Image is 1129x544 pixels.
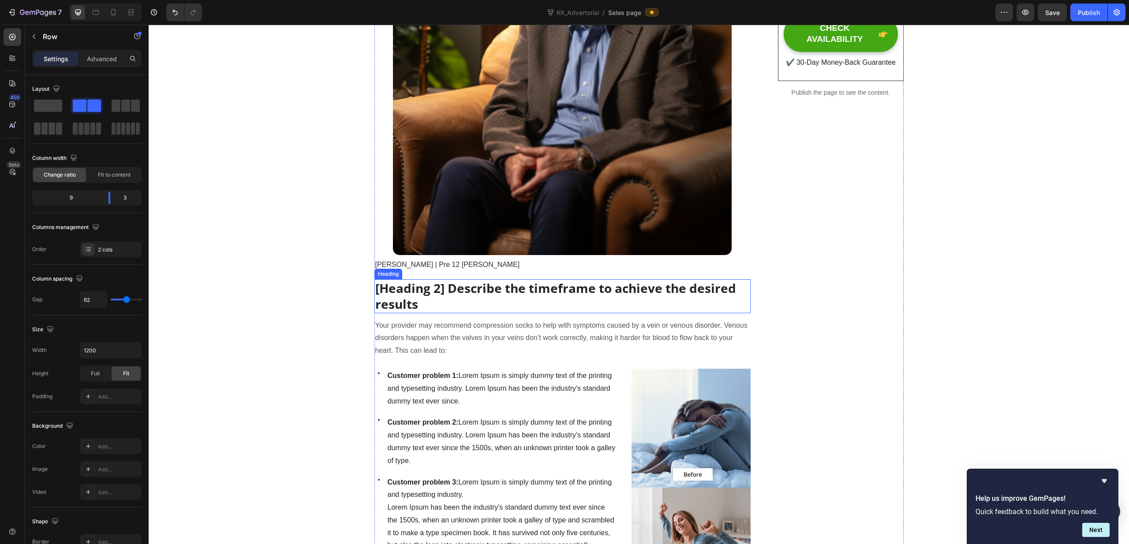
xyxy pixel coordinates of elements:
[239,479,466,537] span: Lorem Ipsum has been the industry's standard dummy text ever since the 1500s, when an unknown pri...
[32,392,52,400] div: Padding
[228,245,252,253] div: Heading
[98,443,139,451] div: Add...
[98,488,139,496] div: Add...
[32,516,60,528] div: Shape
[239,347,310,355] strong: Customer problem 1:
[976,476,1110,537] div: Help us improve GemPages!
[226,235,602,245] div: Rich Text Editor. Editing area: main
[44,54,68,63] p: Settings
[32,245,47,253] div: Order
[32,296,42,303] div: Gap
[32,222,101,233] div: Columns management
[32,420,75,432] div: Background
[44,171,76,179] span: Change ratio
[98,466,139,474] div: Add...
[32,83,62,95] div: Layout
[636,32,748,44] p: ✔️ 30-Day Money-Back Guarantee
[80,292,107,307] input: Auto
[4,4,66,21] button: 7
[149,25,1129,544] iframe: Design area
[1099,476,1110,486] button: Hide survey
[1078,8,1100,17] div: Publish
[32,370,49,377] div: Height
[43,31,118,42] p: Row
[227,295,602,333] p: Your provider may recommend compression socks to help with symptoms caused by a vein or venous di...
[1045,9,1060,16] span: Save
[80,342,141,358] input: Auto
[98,246,139,254] div: 2 cols
[239,454,310,461] strong: Customer problem 3:
[32,152,79,164] div: Column width
[227,255,602,288] p: [Heading 2] Describe the timeframe to achieve the desired results
[98,171,131,179] span: Fit to content
[629,63,755,73] p: Publish the page to see the content.
[32,488,46,496] div: Video
[58,7,62,18] p: 7
[98,393,139,401] div: Add...
[227,236,371,244] span: [PERSON_NAME] | Pre 12 [PERSON_NAME]
[976,507,1110,516] p: Quick feedback to build what you need.
[91,370,100,377] span: Full
[239,454,464,474] span: Lorem Ipsum is simply dummy text of the printing and typesetting industry.
[1038,4,1067,21] button: Save
[8,94,21,101] div: 450
[117,192,140,204] div: 3
[32,346,47,354] div: Width
[32,465,48,473] div: Image
[555,8,601,17] span: KK_Advertorial
[1082,523,1110,537] button: Next question
[976,493,1110,504] h2: Help us improve GemPages!
[32,442,46,450] div: Color
[87,54,117,63] p: Advanced
[32,273,85,285] div: Column spacing
[602,8,605,17] span: /
[32,324,56,336] div: Size
[166,4,202,21] div: Undo/Redo
[608,8,641,17] span: Sales page
[123,370,129,377] span: Fit
[239,394,310,401] strong: Customer problem 2:
[7,161,21,168] div: Beta
[1070,4,1107,21] button: Publish
[239,394,467,439] span: Lorem Ipsum is simply dummy text of the printing and typesetting industry. Lorem Ipsum has been t...
[34,192,101,204] div: 9
[239,347,464,380] span: Lorem Ipsum is simply dummy text of the printing and typesetting industry. Lorem Ipsum has been t...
